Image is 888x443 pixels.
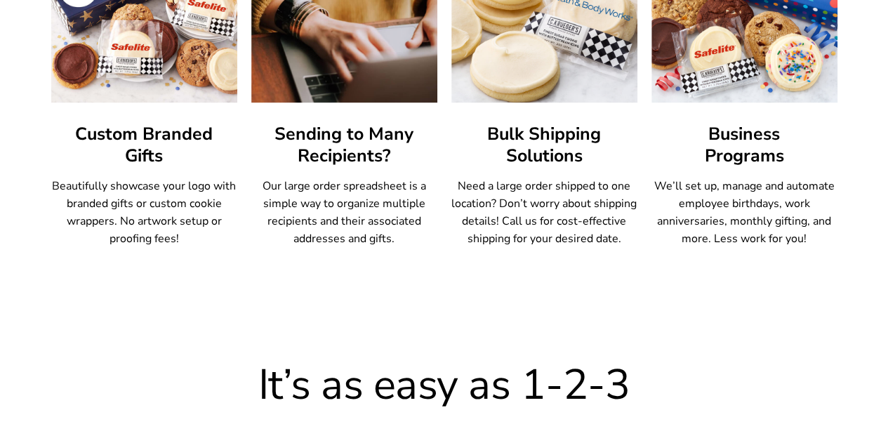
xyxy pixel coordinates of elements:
[51,361,837,407] h2: It’s as easy as 1-2-3
[51,178,237,248] p: Beautifully showcase your logo with branded gifts or custom cookie wrappers. No artwork setup or ...
[51,124,237,167] h3: Custom Branded Gifts
[451,124,637,167] h3: Bulk Shipping Solutions
[651,178,837,248] p: We’ll set up, manage and automate employee birthdays, work anniversaries, monthly gifting, and mo...
[251,124,437,167] h3: Sending to Many Recipients?
[651,124,837,167] h3: Business Programs
[251,178,437,248] p: Our large order spreadsheet is a simple way to organize multiple recipients and their associated ...
[451,178,637,248] p: Need a large order shipped to one location? Don’t worry about shipping details! Call us for cost-...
